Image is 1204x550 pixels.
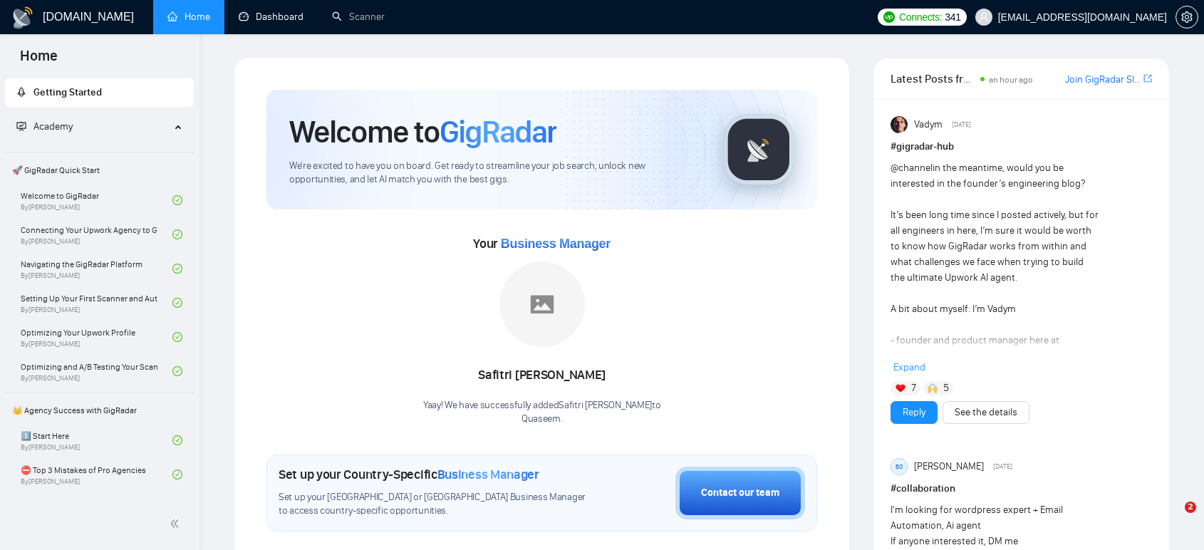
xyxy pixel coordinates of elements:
span: [DATE] [993,460,1012,473]
a: ⛔ Top 3 Mistakes of Pro AgenciesBy[PERSON_NAME] [21,459,172,490]
span: 2 [1185,502,1196,513]
span: rocket [16,87,26,97]
span: [DATE] [952,118,971,131]
span: Home [9,46,69,76]
a: See the details [955,405,1017,420]
li: Getting Started [5,78,194,107]
a: 🌚 Rookie Traps for New Agencies [21,493,172,524]
span: an hour ago [989,75,1033,85]
span: Business Manager [501,237,611,251]
h1: Set up your Country-Specific [279,467,539,482]
span: 🚀 GigRadar Quick Start [6,156,192,185]
span: double-left [170,517,184,531]
a: 1️⃣ Start HereBy[PERSON_NAME] [21,425,172,456]
span: check-circle [172,298,182,308]
span: check-circle [172,264,182,274]
img: placeholder.png [499,261,585,347]
button: setting [1176,6,1198,28]
span: 341 [945,9,960,25]
button: See the details [943,401,1029,424]
span: check-circle [172,366,182,376]
div: BO [891,459,907,474]
img: gigradar-logo.png [723,114,794,185]
span: fund-projection-screen [16,121,26,131]
span: 5 [943,381,949,395]
button: Reply [891,401,938,424]
span: GigRadar [440,113,556,151]
div: Yaay! We have successfully added Safitri [PERSON_NAME] to [423,399,661,426]
a: searchScanner [332,11,385,23]
iframe: Intercom live chat [1156,502,1190,536]
span: Connects: [899,9,942,25]
h1: # gigradar-hub [891,139,1152,155]
span: [PERSON_NAME] [914,459,984,474]
span: Academy [33,120,73,133]
div: Contact our team [701,485,779,501]
span: check-circle [172,469,182,479]
img: Vadym [891,116,908,133]
a: setting [1176,11,1198,23]
span: user [979,12,989,22]
span: 👑 Agency Success with GigRadar [6,396,192,425]
span: Academy [16,120,73,133]
a: Reply [903,405,925,420]
span: check-circle [172,195,182,205]
span: Business Manager [437,467,539,482]
img: ❤️ [896,383,905,393]
a: Join GigRadar Slack Community [1065,72,1141,88]
button: Contact our team [675,467,805,519]
span: @channel [891,162,933,174]
img: logo [11,6,34,29]
span: Your [473,236,611,251]
span: export [1143,73,1152,84]
a: Optimizing Your Upwork ProfileBy[PERSON_NAME] [21,321,172,353]
span: Latest Posts from the GigRadar Community [891,70,975,88]
span: check-circle [172,229,182,239]
div: I'm looking for wordpress expert + Email Automation, Ai agent If anyone interested it, DM me [891,502,1099,549]
h1: # collaboration [891,481,1152,497]
span: check-circle [172,332,182,342]
a: Setting Up Your First Scanner and Auto-BidderBy[PERSON_NAME] [21,287,172,318]
span: Vadym [914,117,943,133]
a: homeHome [167,11,210,23]
img: 🙌 [928,383,938,393]
span: Expand [893,361,925,373]
a: Optimizing and A/B Testing Your Scanner for Better ResultsBy[PERSON_NAME] [21,356,172,387]
span: We're excited to have you on board. Get ready to streamline your job search, unlock new opportuni... [289,160,700,187]
a: Welcome to GigRadarBy[PERSON_NAME] [21,185,172,216]
div: Safitri [PERSON_NAME] [423,363,661,388]
img: upwork-logo.png [883,11,895,23]
a: Navigating the GigRadar PlatformBy[PERSON_NAME] [21,253,172,284]
span: check-circle [172,435,182,445]
span: Getting Started [33,86,102,98]
a: dashboardDashboard [239,11,303,23]
h1: Welcome to [289,113,556,151]
span: Set up your [GEOGRAPHIC_DATA] or [GEOGRAPHIC_DATA] Business Manager to access country-specific op... [279,491,595,518]
a: Connecting Your Upwork Agency to GigRadarBy[PERSON_NAME] [21,219,172,250]
a: export [1143,72,1152,85]
span: 7 [911,381,916,395]
p: Quaseem . [423,412,661,426]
